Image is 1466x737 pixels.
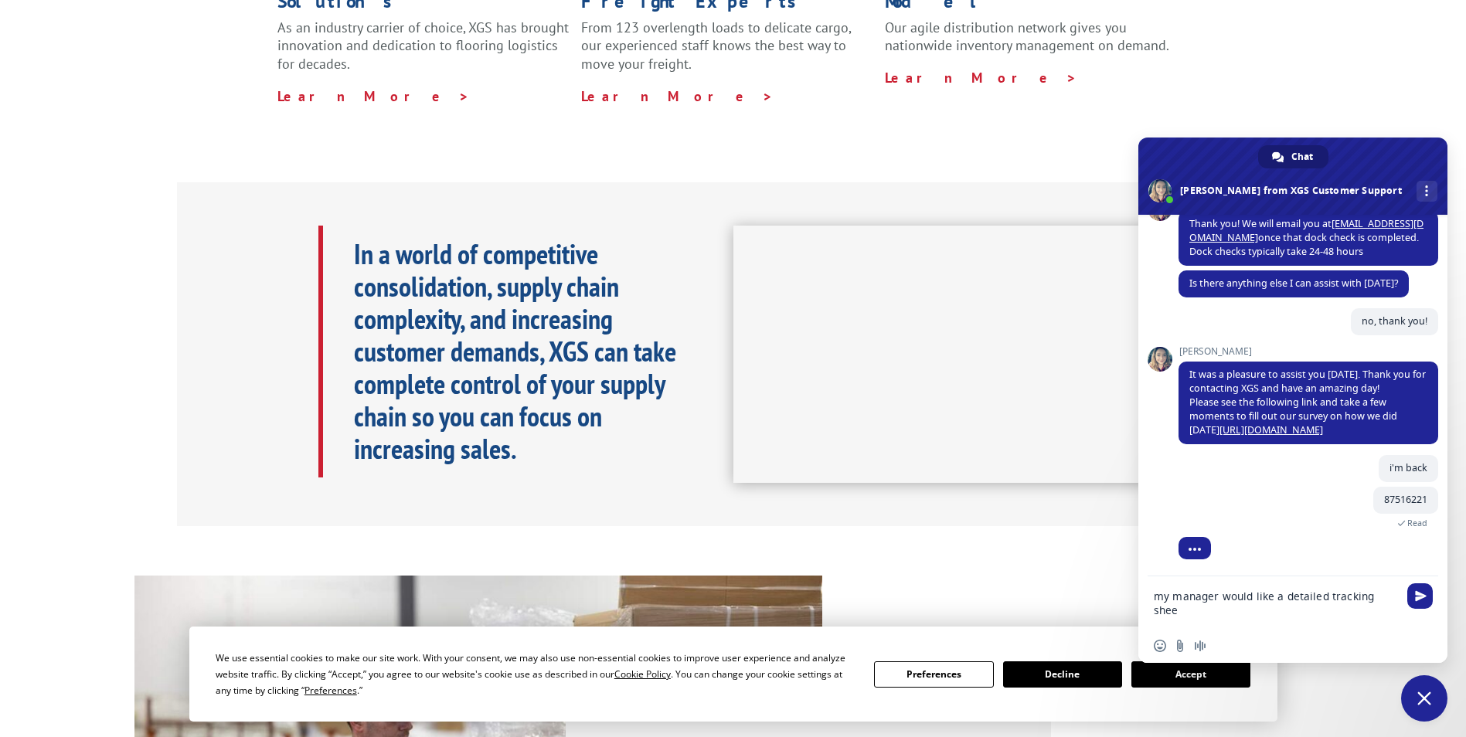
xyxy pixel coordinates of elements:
a: Close chat [1401,675,1447,722]
span: It was a pleasure to assist you [DATE]. Thank you for contacting XGS and have an amazing day! Ple... [1189,368,1426,436]
a: Learn More > [277,87,470,105]
span: 87516221 [1384,493,1427,506]
a: [EMAIL_ADDRESS][DOMAIN_NAME] [1189,217,1423,244]
span: Send [1407,583,1433,609]
span: Audio message [1194,640,1206,652]
b: In a world of competitive consolidation, supply chain complexity, and increasing customer demands... [354,236,676,467]
span: Preferences [304,684,357,697]
button: Preferences [874,661,993,688]
span: As an industry carrier of choice, XGS has brought innovation and dedication to flooring logistics... [277,19,569,73]
a: Learn More > [885,69,1077,87]
p: From 123 overlength loads to delicate cargo, our experienced staff knows the best way to move you... [581,19,873,87]
a: Chat [1258,145,1328,168]
span: Insert an emoji [1154,640,1166,652]
span: Thank you! We will email you at once that dock check is completed. Dock checks typically take 24-... [1189,217,1423,258]
div: We use essential cookies to make our site work. With your consent, we may also use non-essential ... [216,650,855,698]
iframe: XGS Logistics Solutions [733,226,1192,484]
div: Cookie Consent Prompt [189,627,1277,722]
span: Send a file [1174,640,1186,652]
span: Read [1407,518,1427,528]
a: [URL][DOMAIN_NAME] [1219,423,1323,436]
a: Learn More > [581,87,774,105]
span: no, thank you! [1362,314,1427,328]
span: Cookie Policy [614,667,671,681]
span: [PERSON_NAME] [1179,346,1438,357]
span: Our agile distribution network gives you nationwide inventory management on demand. [885,19,1169,55]
textarea: Compose your message... [1154,576,1401,629]
span: i'm back [1389,461,1427,474]
span: Chat [1291,145,1313,168]
span: Is there anything else I can assist with [DATE]? [1189,277,1398,290]
button: Decline [1003,661,1122,688]
button: Accept [1131,661,1250,688]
